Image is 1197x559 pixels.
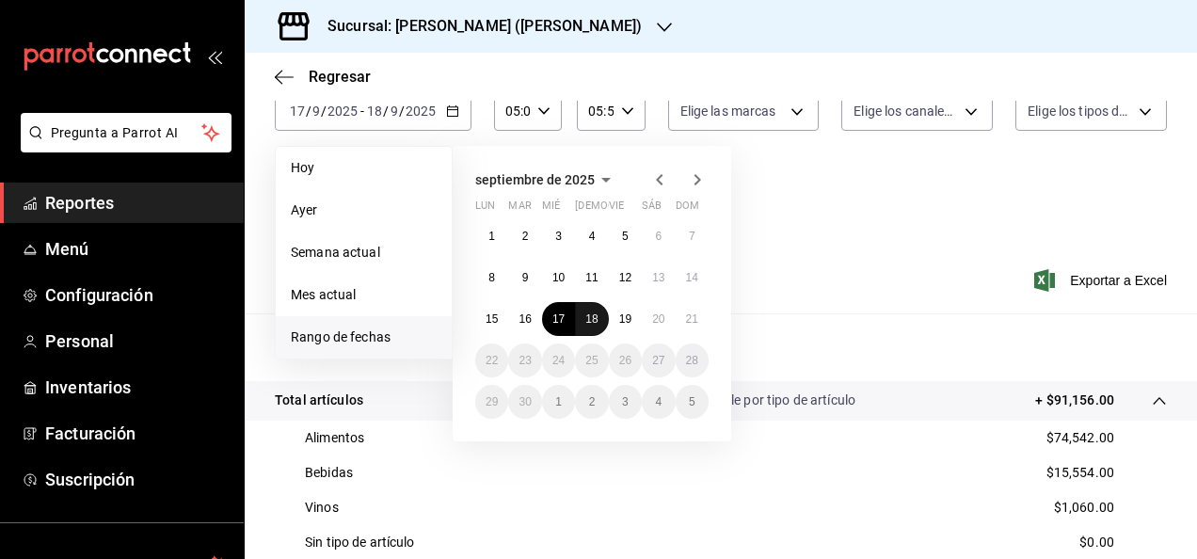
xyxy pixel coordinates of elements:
abbr: 6 de septiembre de 2025 [655,230,662,243]
button: 4 de septiembre de 2025 [575,219,608,253]
abbr: 1 de septiembre de 2025 [488,230,495,243]
abbr: martes [508,200,531,219]
button: 19 de septiembre de 2025 [609,302,642,336]
button: 12 de septiembre de 2025 [609,261,642,295]
abbr: 9 de septiembre de 2025 [522,271,529,284]
input: ---- [327,104,359,119]
abbr: 10 de septiembre de 2025 [552,271,565,284]
button: 4 de octubre de 2025 [642,385,675,419]
button: 11 de septiembre de 2025 [575,261,608,295]
button: 20 de septiembre de 2025 [642,302,675,336]
span: / [306,104,311,119]
abbr: 5 de septiembre de 2025 [622,230,629,243]
button: 1 de septiembre de 2025 [475,219,508,253]
span: Menú [45,236,229,262]
p: $15,554.00 [1046,463,1114,483]
abbr: 2 de octubre de 2025 [589,395,596,408]
abbr: 5 de octubre de 2025 [689,395,695,408]
p: $0.00 [1079,533,1114,552]
button: 18 de septiembre de 2025 [575,302,608,336]
abbr: 25 de septiembre de 2025 [585,354,598,367]
input: -- [390,104,399,119]
abbr: viernes [609,200,624,219]
button: 7 de septiembre de 2025 [676,219,709,253]
input: -- [366,104,383,119]
button: 3 de septiembre de 2025 [542,219,575,253]
button: Regresar [275,68,371,86]
span: / [399,104,405,119]
abbr: 4 de octubre de 2025 [655,395,662,408]
abbr: 24 de septiembre de 2025 [552,354,565,367]
button: 5 de septiembre de 2025 [609,219,642,253]
button: 2 de octubre de 2025 [575,385,608,419]
span: Semana actual [291,243,437,263]
span: Elige los canales de venta [854,102,958,120]
span: Reportes [45,190,229,216]
button: 14 de septiembre de 2025 [676,261,709,295]
span: Pregunta a Parrot AI [51,123,202,143]
abbr: 3 de octubre de 2025 [622,395,629,408]
button: 29 de septiembre de 2025 [475,385,508,419]
span: - [360,104,364,119]
p: Alimentos [305,428,364,448]
button: Exportar a Excel [1038,269,1167,292]
p: Bebidas [305,463,353,483]
button: 8 de septiembre de 2025 [475,261,508,295]
abbr: 19 de septiembre de 2025 [619,312,631,326]
span: / [321,104,327,119]
button: 3 de octubre de 2025 [609,385,642,419]
abbr: miércoles [542,200,560,219]
span: Personal [45,328,229,354]
button: 22 de septiembre de 2025 [475,343,508,377]
button: Pregunta a Parrot AI [21,113,231,152]
span: Regresar [309,68,371,86]
abbr: 18 de septiembre de 2025 [585,312,598,326]
span: Ayer [291,200,437,220]
button: 6 de septiembre de 2025 [642,219,675,253]
button: 9 de septiembre de 2025 [508,261,541,295]
abbr: 26 de septiembre de 2025 [619,354,631,367]
abbr: lunes [475,200,495,219]
p: Sin tipo de artículo [305,533,415,552]
button: septiembre de 2025 [475,168,617,191]
button: 5 de octubre de 2025 [676,385,709,419]
button: 1 de octubre de 2025 [542,385,575,419]
abbr: 8 de septiembre de 2025 [488,271,495,284]
abbr: sábado [642,200,662,219]
button: 10 de septiembre de 2025 [542,261,575,295]
abbr: 15 de septiembre de 2025 [486,312,498,326]
abbr: 7 de septiembre de 2025 [689,230,695,243]
h3: Sucursal: [PERSON_NAME] ([PERSON_NAME]) [312,15,642,38]
p: $74,542.00 [1046,428,1114,448]
button: 21 de septiembre de 2025 [676,302,709,336]
input: ---- [405,104,437,119]
button: 15 de septiembre de 2025 [475,302,508,336]
p: Vinos [305,498,339,518]
abbr: 13 de septiembre de 2025 [652,271,664,284]
abbr: 17 de septiembre de 2025 [552,312,565,326]
abbr: 22 de septiembre de 2025 [486,354,498,367]
span: Mes actual [291,285,437,305]
abbr: 27 de septiembre de 2025 [652,354,664,367]
button: 27 de septiembre de 2025 [642,343,675,377]
abbr: 16 de septiembre de 2025 [519,312,531,326]
input: -- [289,104,306,119]
abbr: 23 de septiembre de 2025 [519,354,531,367]
abbr: 29 de septiembre de 2025 [486,395,498,408]
button: 23 de septiembre de 2025 [508,343,541,377]
button: open_drawer_menu [207,49,222,64]
abbr: 4 de septiembre de 2025 [589,230,596,243]
button: 24 de septiembre de 2025 [542,343,575,377]
span: Suscripción [45,467,229,492]
span: septiembre de 2025 [475,172,595,187]
button: 30 de septiembre de 2025 [508,385,541,419]
abbr: 11 de septiembre de 2025 [585,271,598,284]
p: + $91,156.00 [1035,391,1114,410]
span: Configuración [45,282,229,308]
span: Inventarios [45,375,229,400]
abbr: jueves [575,200,686,219]
span: Rango de fechas [291,327,437,347]
abbr: 20 de septiembre de 2025 [652,312,664,326]
abbr: 21 de septiembre de 2025 [686,312,698,326]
